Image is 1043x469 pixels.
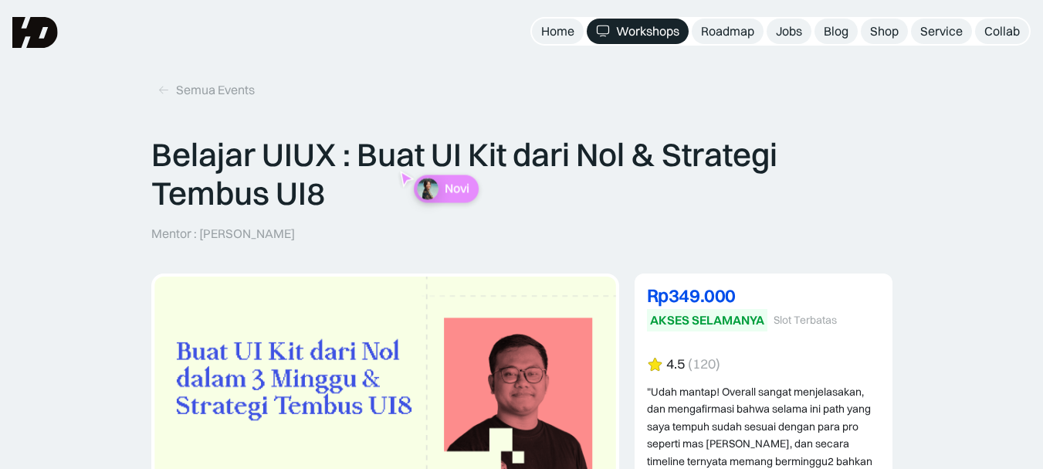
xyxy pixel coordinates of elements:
[984,23,1020,39] div: Collab
[532,19,584,44] a: Home
[692,19,764,44] a: Roadmap
[774,314,837,327] div: Slot Terbatas
[975,19,1029,44] a: Collab
[870,23,899,39] div: Shop
[541,23,574,39] div: Home
[151,226,295,242] p: Mentor : [PERSON_NAME]
[587,19,689,44] a: Workshops
[776,23,802,39] div: Jobs
[151,77,261,103] a: Semua Events
[666,356,685,372] div: 4.5
[688,356,720,372] div: (120)
[920,23,963,39] div: Service
[824,23,848,39] div: Blog
[861,19,908,44] a: Shop
[814,19,858,44] a: Blog
[445,182,469,196] p: Novi
[647,286,880,304] div: Rp349.000
[767,19,811,44] a: Jobs
[701,23,754,39] div: Roadmap
[151,135,892,213] p: Belajar UIUX : Buat UI Kit dari Nol & Strategi Tembus UI8
[616,23,679,39] div: Workshops
[176,82,255,98] div: Semua Events
[650,312,764,328] div: AKSES SELAMANYA
[911,19,972,44] a: Service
